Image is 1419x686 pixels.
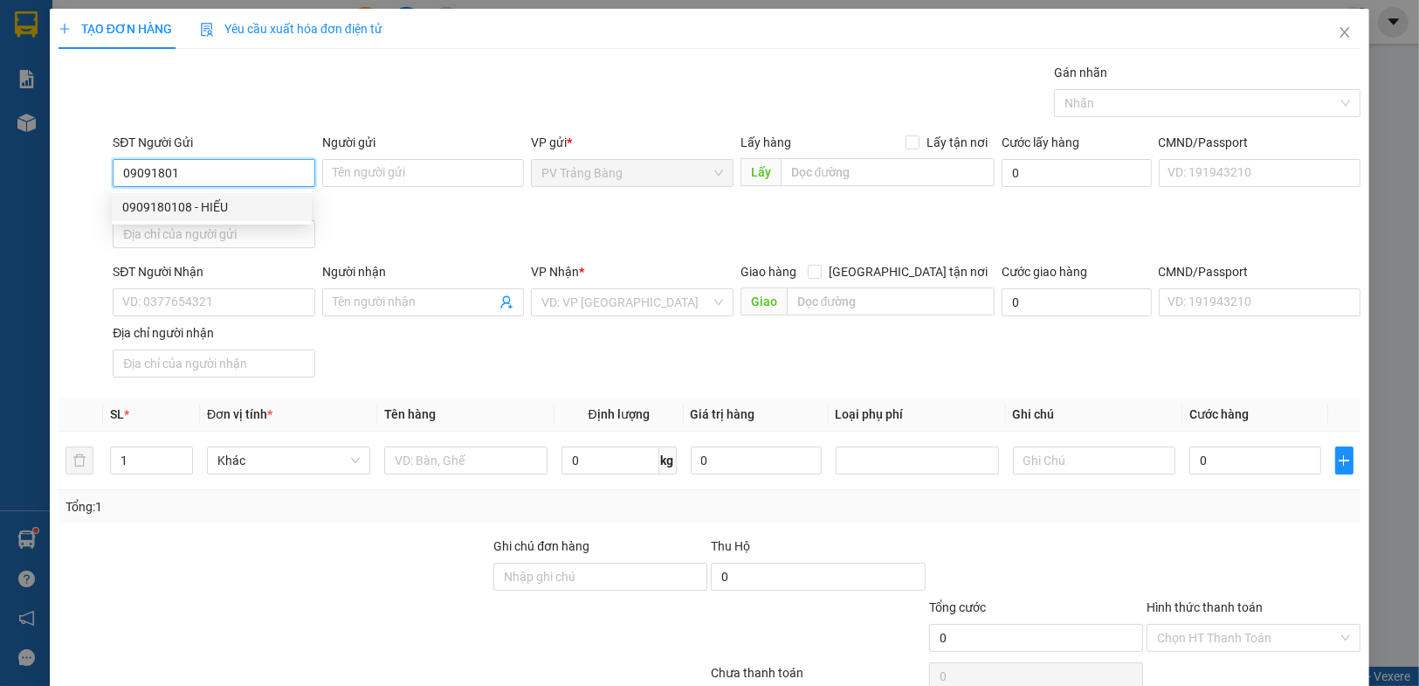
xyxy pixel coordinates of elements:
[781,158,995,186] input: Dọc đường
[1159,262,1360,281] div: CMND/Passport
[691,447,822,475] input: 0
[740,265,796,279] span: Giao hàng
[322,133,524,152] div: Người gửi
[740,288,787,315] span: Giao
[113,220,314,248] input: Địa chỉ của người gửi
[1147,600,1263,614] label: Hình thức thanh toán
[1159,133,1360,152] div: CMND/Passport
[200,23,214,37] img: icon
[1002,265,1087,279] label: Cước giao hàng
[589,407,650,421] span: Định lượng
[200,22,382,36] span: Yêu cầu xuất hóa đơn điện tử
[217,447,360,474] span: Khác
[1006,398,1183,432] th: Ghi chú
[1189,407,1249,421] span: Cước hàng
[740,135,791,149] span: Lấy hàng
[493,563,707,591] input: Ghi chú đơn hàng
[920,133,995,152] span: Lấy tận nơi
[541,160,722,186] span: PV Trảng Bàng
[659,447,677,475] span: kg
[1338,25,1352,39] span: close
[531,133,733,152] div: VP gửi
[1335,447,1354,475] button: plus
[1002,135,1079,149] label: Cước lấy hàng
[787,288,995,315] input: Dọc đường
[829,398,1006,432] th: Loại phụ phí
[122,197,301,217] div: 0909180108 - HIẾU
[929,600,986,614] span: Tổng cước
[1002,288,1152,316] input: Cước giao hàng
[740,158,781,186] span: Lấy
[822,262,995,281] span: [GEOGRAPHIC_DATA] tận nơi
[113,262,314,281] div: SĐT Người Nhận
[65,497,548,516] div: Tổng: 1
[59,22,172,36] span: TẠO ĐƠN HÀNG
[531,265,579,279] span: VP Nhận
[1013,447,1176,475] input: Ghi Chú
[493,539,589,553] label: Ghi chú đơn hàng
[322,262,524,281] div: Người nhận
[691,407,755,421] span: Giá trị hàng
[1336,454,1354,468] span: plus
[1320,9,1369,58] button: Close
[384,407,436,421] span: Tên hàng
[384,447,548,475] input: VD: Bàn, Ghế
[113,350,314,378] input: Địa chỉ của người nhận
[711,539,750,553] span: Thu Hộ
[113,323,314,343] div: Địa chỉ người nhận
[65,447,93,475] button: delete
[113,133,314,152] div: SĐT Người Gửi
[207,407,272,421] span: Đơn vị tính
[499,295,513,309] span: user-add
[110,407,124,421] span: SL
[59,23,71,35] span: plus
[1002,159,1152,187] input: Cước lấy hàng
[1054,66,1107,80] label: Gán nhãn
[112,193,312,221] div: 0909180108 - HIẾU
